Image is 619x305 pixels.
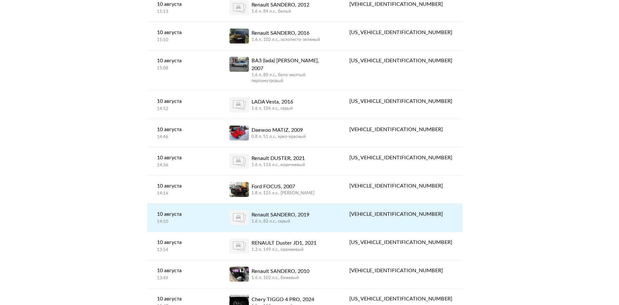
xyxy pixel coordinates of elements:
a: Renault SANDERO, 20191.6 л, 82 л.c., серый [220,204,340,232]
div: Renault SANDERO, 2019 [251,211,309,219]
div: 14:46 [157,134,210,140]
a: Renault DUSTER, 20211.6 л, 116 л.c., коричневый [220,147,340,175]
div: 13:54 [157,247,210,253]
div: 10 августа [157,267,210,274]
div: 10 августа [157,0,210,8]
div: 10 августа [157,154,210,162]
div: 15:10 [157,37,210,43]
div: 10 августа [157,295,210,303]
div: 1.6 л, 106 л.c., серый [251,106,293,112]
div: 10 августа [157,238,210,246]
div: Renault DUSTER, 2021 [251,154,305,162]
div: Ford FOCUS, 2007 [251,183,315,190]
div: 15:13 [157,9,210,15]
a: [US_VEHICLE_IDENTIFICATION_NUMBER] [340,91,462,112]
div: 14:52 [157,106,210,112]
div: [US_VEHICLE_IDENTIFICATION_NUMBER] [349,29,452,36]
div: 10 августа [157,210,210,218]
div: 1.6 л, 82 л.c., серый [251,219,309,225]
div: 14:10 [157,219,210,225]
div: [US_VEHICLE_IDENTIFICATION_NUMBER] [349,295,452,303]
div: [VEHICLE_IDENTIFICATION_NUMBER] [349,126,452,133]
a: 10 августа14:10 [147,204,220,231]
div: 10 августа [157,126,210,133]
a: [US_VEHICLE_IDENTIFICATION_NUMBER] [340,22,462,43]
div: Chery TIGGO 4 PRO, 2024 [251,296,314,303]
div: 13:49 [157,275,210,281]
div: Renault SANDERO, 2012 [251,1,309,9]
div: [VEHICLE_IDENTIFICATION_NUMBER] [349,182,452,190]
a: [VEHICLE_IDENTIFICATION_NUMBER] [340,176,462,196]
a: Daewoo MATIZ, 20090.8 л, 51 л.c., ярко-красный [220,119,340,147]
div: RENAULT Duster JD1, 2021 [251,239,316,247]
div: 1.6 л, 80 л.c., бело-желтый перламутровый [251,72,330,84]
a: [VEHICLE_IDENTIFICATION_NUMBER] [340,260,462,281]
div: 1.6 л, 102 л.c., бежевый [251,275,309,281]
a: 10 августа13:49 [147,260,220,288]
div: 10 августа [157,57,210,65]
a: 10 августа14:46 [147,119,220,147]
a: 10 августа14:36 [147,147,220,175]
div: 1.3 л, 149 л.c., оранжевый [251,247,316,253]
a: RENAULT Duster JD1, 20211.3 л, 149 л.c., оранжевый [220,232,340,260]
div: [VEHICLE_IDENTIFICATION_NUMBER] [349,210,452,218]
a: [VEHICLE_IDENTIFICATION_NUMBER] [340,119,462,140]
a: Ford FOCUS, 20071.8 л, 125 л.c., [PERSON_NAME] [220,176,340,203]
a: [US_VEHICLE_IDENTIFICATION_NUMBER] [340,147,462,168]
a: 10 августа13:54 [147,232,220,260]
div: [US_VEHICLE_IDENTIFICATION_NUMBER] [349,154,452,162]
div: 1.6 л, 102 л.c., золотисто-зеленый [251,37,320,43]
a: [US_VEHICLE_IDENTIFICATION_NUMBER] [340,50,462,71]
div: Renault SANDERO, 2016 [251,29,320,37]
div: 0.8 л, 51 л.c., ярко-красный [251,134,306,140]
a: Renault SANDERO, 20161.6 л, 102 л.c., золотисто-зеленый [220,22,340,50]
div: 15:08 [157,66,210,71]
a: 10 августа15:10 [147,22,220,50]
div: 10 августа [157,97,210,105]
div: [US_VEHICLE_IDENTIFICATION_NUMBER] [349,238,452,246]
div: ВАЗ (lada) [PERSON_NAME], 2007 [251,57,330,72]
div: [US_VEHICLE_IDENTIFICATION_NUMBER] [349,97,452,105]
div: LADA Vesta, 2016 [251,98,293,106]
div: 14:36 [157,163,210,168]
a: 10 августа14:52 [147,91,220,118]
div: 1.6 л, 116 л.c., коричневый [251,162,305,168]
div: [VEHICLE_IDENTIFICATION_NUMBER] [349,267,452,274]
div: 1.6 л, 84 л.c., белый [251,9,309,15]
div: [US_VEHICLE_IDENTIFICATION_NUMBER] [349,57,452,65]
a: 10 августа15:08 [147,50,220,78]
div: Renault SANDERO, 2010 [251,267,309,275]
div: 1.8 л, 125 л.c., [PERSON_NAME] [251,190,315,196]
div: [VEHICLE_IDENTIFICATION_NUMBER] [349,0,452,8]
a: LADA Vesta, 20161.6 л, 106 л.c., серый [220,91,340,119]
div: Daewoo MATIZ, 2009 [251,126,306,134]
a: ВАЗ (lada) [PERSON_NAME], 20071.6 л, 80 л.c., бело-желтый перламутровый [220,50,340,91]
a: 10 августа14:16 [147,176,220,203]
div: 10 августа [157,29,210,36]
div: 10 августа [157,182,210,190]
a: [VEHICLE_IDENTIFICATION_NUMBER] [340,204,462,225]
a: [US_VEHICLE_IDENTIFICATION_NUMBER] [340,232,462,253]
div: 14:16 [157,191,210,197]
a: Renault SANDERO, 20101.6 л, 102 л.c., бежевый [220,260,340,288]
